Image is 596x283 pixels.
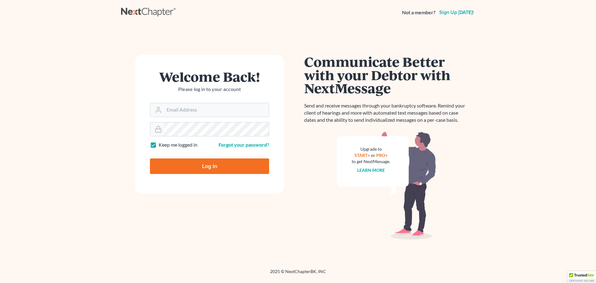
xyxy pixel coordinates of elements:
[304,102,469,124] p: Send and receive messages through your bankruptcy software. Remind your client of hearings and mo...
[337,131,436,240] img: nextmessage_bg-59042aed3d76b12b5cd301f8e5b87938c9018125f34e5fa2b7a6b67550977c72.svg
[219,142,269,148] a: Forgot your password?
[567,271,596,283] div: TrustedSite Certified
[121,268,475,280] div: 2025 © NextChapterBK, INC
[357,167,385,173] a: Learn more
[376,153,388,158] a: PRO+
[159,141,197,148] label: Keep me logged in
[438,10,475,15] a: Sign up [DATE]!
[150,70,269,83] h1: Welcome Back!
[371,153,375,158] span: or
[352,146,390,152] div: Upgrade to
[402,9,436,16] strong: Not a member?
[150,86,269,93] p: Please log in to your account
[150,158,269,174] input: Log In
[354,153,370,158] a: START+
[164,103,269,117] input: Email Address
[304,55,469,95] h1: Communicate Better with your Debtor with NextMessage
[352,158,390,165] div: to get NextMessage.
